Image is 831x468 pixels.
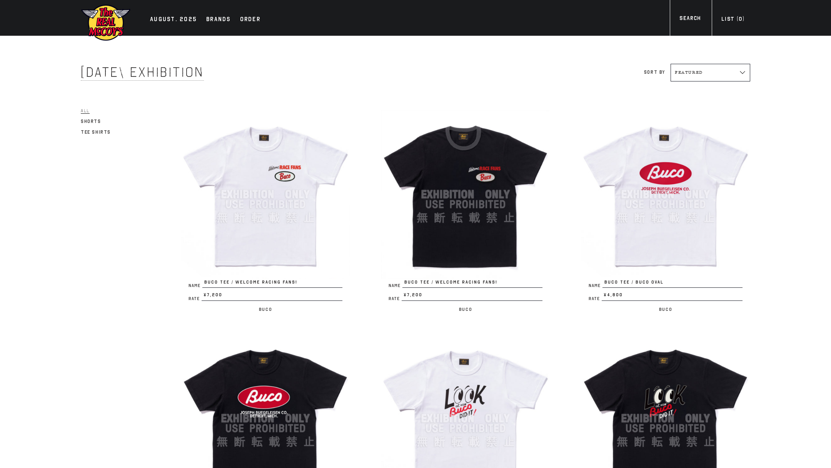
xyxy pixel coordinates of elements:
[236,15,264,25] a: Order
[402,279,542,288] span: BUCO TEE / WELCOME RACING FANS!
[389,297,402,301] span: Rate
[240,15,260,25] div: Order
[81,128,111,137] a: Tee Shirts
[381,110,550,314] a: BUCO TEE / WELCOME RACING FANS! NameBUCO TEE / WELCOME RACING FANS! Rate¥7,200 Buco
[189,297,202,301] span: Rate
[81,117,101,126] a: Shorts
[739,16,742,22] span: 0
[721,15,744,25] div: List ( )
[181,110,350,279] img: BUCO TEE / WELCOME RACING FANS!
[712,15,754,25] a: List (0)
[206,15,231,25] div: Brands
[402,292,542,301] span: ¥7,200
[589,284,602,288] span: Name
[670,14,710,25] a: Search
[202,279,342,288] span: BUCO TEE / WELCOME RACING FANS!
[381,110,550,279] img: BUCO TEE / WELCOME RACING FANS!
[81,4,131,41] img: mccoys-exhibition
[581,305,750,314] p: Buco
[381,305,550,314] p: Buco
[202,292,342,301] span: ¥7,200
[81,119,101,124] span: Shorts
[150,15,197,25] div: AUGUST. 2025
[389,284,402,288] span: Name
[81,129,111,135] span: Tee Shirts
[181,305,350,314] p: Buco
[602,279,743,288] span: BUCO TEE / BUCO OVAL
[581,110,750,279] img: BUCO TEE / BUCO OVAL
[146,15,201,25] a: AUGUST. 2025
[679,14,701,25] div: Search
[181,110,350,314] a: BUCO TEE / WELCOME RACING FANS! NameBUCO TEE / WELCOME RACING FANS! Rate¥7,200 Buco
[602,292,743,301] span: ¥4,800
[589,297,602,301] span: Rate
[81,106,90,115] a: All
[81,64,204,81] span: [DATE] Exhibition
[581,110,750,314] a: BUCO TEE / BUCO OVAL NameBUCO TEE / BUCO OVAL Rate¥4,800 Buco
[189,284,202,288] span: Name
[81,108,90,114] span: All
[644,70,665,75] label: Sort by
